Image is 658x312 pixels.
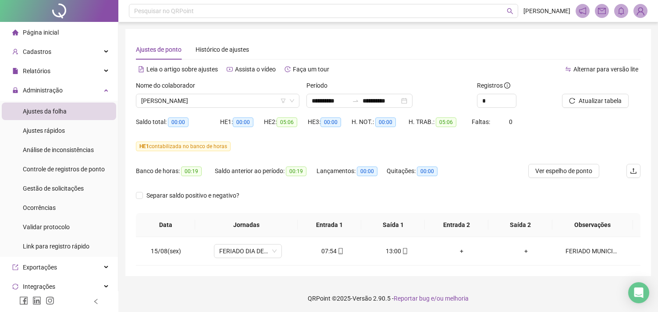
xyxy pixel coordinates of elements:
[141,94,294,107] span: ISA PAULA LAURINDA OLIVEIRA
[562,94,629,108] button: Atualizar tabela
[357,167,377,176] span: 00:00
[361,213,425,237] th: Saída 1
[409,117,472,127] div: H. TRAB.:
[293,66,329,73] span: Faça um tour
[281,98,286,103] span: filter
[352,97,359,104] span: swap-right
[219,245,277,258] span: FERIADO DIA DE NOSSA SENHORA DO MONTSERRAT - FERIADO MUNICIPAL CAIAPONIA
[523,6,570,16] span: [PERSON_NAME]
[298,213,361,237] th: Entrada 1
[23,243,89,250] span: Link para registro rápido
[12,264,18,270] span: export
[372,246,422,256] div: 13:00
[417,167,437,176] span: 00:00
[138,66,144,72] span: file-text
[12,68,18,74] span: file
[23,48,51,55] span: Cadastros
[23,67,50,74] span: Relatórios
[286,167,306,176] span: 00:19
[352,117,409,127] div: H. NOT.:
[12,284,18,290] span: sync
[136,213,195,237] th: Data
[23,204,56,211] span: Ocorrências
[277,117,297,127] span: 05:06
[285,66,291,72] span: history
[23,185,84,192] span: Gestão de solicitações
[617,7,625,15] span: bell
[46,296,54,305] span: instagram
[264,117,308,127] div: HE 2:
[630,167,637,174] span: upload
[136,46,181,53] span: Ajustes de ponto
[136,117,220,127] div: Saldo total:
[32,296,41,305] span: linkedin
[233,117,253,127] span: 00:00
[136,142,231,151] span: contabilizada no banco de horas
[565,66,571,72] span: swap
[488,213,552,237] th: Saída 2
[23,166,105,173] span: Controle de registros de ponto
[12,29,18,35] span: home
[19,296,28,305] span: facebook
[579,7,587,15] span: notification
[528,164,599,178] button: Ver espelho de ponto
[181,167,202,176] span: 00:19
[12,49,18,55] span: user-add
[634,4,647,18] img: 75596
[23,264,57,271] span: Exportações
[507,8,513,14] span: search
[195,213,298,237] th: Jornadas
[598,7,606,15] span: mail
[579,96,622,106] span: Atualizar tabela
[337,248,344,254] span: mobile
[436,246,487,256] div: +
[472,118,491,125] span: Faltas:
[136,166,215,176] div: Banco de horas:
[317,166,387,176] div: Lançamentos:
[215,166,317,176] div: Saldo anterior ao período:
[93,298,99,305] span: left
[12,87,18,93] span: lock
[151,248,181,255] span: 15/08(sex)
[168,117,189,127] span: 00:00
[23,127,65,134] span: Ajustes rápidos
[352,295,372,302] span: Versão
[146,66,218,73] span: Leia o artigo sobre ajustes
[23,223,70,230] span: Validar protocolo
[552,213,633,237] th: Observações
[375,117,396,127] span: 00:00
[220,117,264,127] div: HE 1:
[139,143,149,149] span: HE 1
[477,81,510,90] span: Registros
[425,213,488,237] th: Entrada 2
[23,29,59,36] span: Página inicial
[308,117,352,127] div: HE 3:
[535,166,592,176] span: Ver espelho de ponto
[504,82,510,89] span: info-circle
[501,246,551,256] div: +
[320,117,341,127] span: 00:00
[307,246,358,256] div: 07:54
[23,87,63,94] span: Administração
[569,98,575,104] span: reload
[23,108,67,115] span: Ajustes da folha
[235,66,276,73] span: Assista o vídeo
[306,81,333,90] label: Período
[509,118,512,125] span: 0
[23,146,94,153] span: Análise de inconsistências
[394,295,469,302] span: Reportar bug e/ou melhoria
[401,248,408,254] span: mobile
[436,117,456,127] span: 05:06
[196,46,249,53] span: Histórico de ajustes
[352,97,359,104] span: to
[143,191,243,200] span: Separar saldo positivo e negativo?
[559,220,626,230] span: Observações
[289,98,295,103] span: down
[573,66,638,73] span: Alternar para versão lite
[628,282,649,303] div: Open Intercom Messenger
[566,246,617,256] div: FERIADO MUNICIPAL
[136,81,201,90] label: Nome do colaborador
[23,283,55,290] span: Integrações
[387,166,450,176] div: Quitações:
[227,66,233,72] span: youtube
